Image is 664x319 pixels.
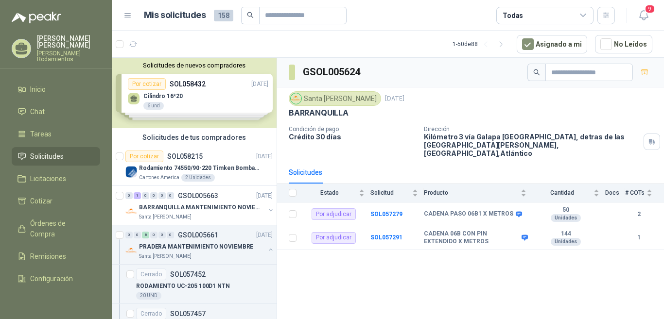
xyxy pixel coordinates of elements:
[551,238,581,246] div: Unidades
[370,211,402,218] a: SOL057279
[30,196,52,206] span: Cotizar
[595,35,652,53] button: No Leídos
[12,12,61,23] img: Logo peakr
[125,190,275,221] a: 0 1 0 0 0 0 GSOL005663[DATE] Company LogoBARRANQUILLA MANTENIMIENTO NOVIEMBRESanta [PERSON_NAME]
[30,84,46,95] span: Inicio
[125,245,137,256] img: Company Logo
[532,230,599,238] b: 144
[625,233,652,242] b: 1
[142,232,149,238] div: 8
[136,292,161,300] div: 20 UND
[289,91,381,106] div: Santa [PERSON_NAME]
[256,231,273,240] p: [DATE]
[37,35,100,49] p: [PERSON_NAME] [PERSON_NAME]
[167,153,203,160] p: SOL058215
[125,229,275,260] a: 0 0 8 0 0 0 GSOL005661[DATE] Company LogoPRADERA MANTENIMIENTO NOVIEMBRESanta [PERSON_NAME]
[424,133,640,157] p: Kilómetro 3 vía Galapa [GEOGRAPHIC_DATA], detras de las [GEOGRAPHIC_DATA][PERSON_NAME], [GEOGRAPH...
[125,205,137,217] img: Company Logo
[139,242,253,252] p: PRADERA MANTENIMIENTO NOVIEMBRE
[533,69,540,76] span: search
[112,265,277,304] a: CerradoSOL057452RODAMIENTO UC-205 100D1 NTN20 UND
[214,10,233,21] span: 158
[289,167,322,178] div: Solicitudes
[370,234,402,241] a: SOL057291
[625,189,645,196] span: # COTs
[532,206,599,214] b: 50
[158,192,166,199] div: 0
[625,184,664,202] th: # COTs
[136,269,166,280] div: Cerrado
[142,192,149,199] div: 0
[303,65,362,80] h3: GSOL005624
[125,151,163,162] div: Por cotizar
[12,80,100,99] a: Inicio
[424,230,519,245] b: CADENA 06B CON PIN EXTENDIDO X METROS
[139,203,260,212] p: BARRANQUILLA MANTENIMIENTO NOVIEMBRE
[12,292,100,310] a: Manuales y ayuda
[125,166,137,178] img: Company Logo
[136,282,230,291] p: RODAMIENTO UC-205 100D1 NTN
[289,108,349,118] p: BARRANQUILLA
[12,214,100,243] a: Órdenes de Compra
[302,189,357,196] span: Estado
[256,152,273,161] p: [DATE]
[170,310,206,317] p: SOL057457
[532,189,592,196] span: Cantidad
[503,10,523,21] div: Todas
[12,169,100,188] a: Licitaciones
[370,189,410,196] span: Solicitud
[256,191,273,201] p: [DATE]
[139,252,192,260] p: Santa [PERSON_NAME]
[139,174,179,182] p: Cartones America
[370,184,424,202] th: Solicitud
[134,192,141,199] div: 1
[247,12,254,18] span: search
[385,94,404,103] p: [DATE]
[150,192,157,199] div: 0
[625,210,652,219] b: 2
[605,184,625,202] th: Docs
[167,192,174,199] div: 0
[312,208,356,220] div: Por adjudicar
[125,192,133,199] div: 0
[112,58,277,128] div: Solicitudes de nuevos compradoresPor cotizarSOL058432[DATE] Cilindro 16*206 undPor cotizarSOL0560...
[291,93,301,104] img: Company Logo
[532,184,605,202] th: Cantidad
[30,173,66,184] span: Licitaciones
[30,151,64,162] span: Solicitudes
[30,218,91,239] span: Órdenes de Compra
[150,232,157,238] div: 0
[112,147,277,186] a: Por cotizarSOL058215[DATE] Company LogoRodamiento 74550/90-220 Timken BombaVG40Cartones America2 ...
[289,133,416,141] p: Crédito 30 días
[158,232,166,238] div: 0
[517,35,587,53] button: Asignado a mi
[12,147,100,166] a: Solicitudes
[170,271,206,278] p: SOL057452
[424,210,513,218] b: CADENA PASO 06B1 X METROS
[12,102,100,121] a: Chat
[144,8,206,22] h1: Mis solicitudes
[37,50,100,62] p: [PERSON_NAME] Rodamientos
[30,273,73,284] span: Configuración
[181,174,215,182] div: 2 Unidades
[289,126,416,133] p: Condición de pago
[424,184,532,202] th: Producto
[551,214,581,222] div: Unidades
[424,189,519,196] span: Producto
[12,269,100,288] a: Configuración
[12,192,100,210] a: Cotizar
[302,184,370,202] th: Estado
[30,129,52,139] span: Tareas
[424,126,640,133] p: Dirección
[312,232,356,244] div: Por adjudicar
[125,232,133,238] div: 0
[116,62,273,69] button: Solicitudes de nuevos compradores
[12,247,100,266] a: Remisiones
[139,164,260,173] p: Rodamiento 74550/90-220 Timken BombaVG40
[139,213,192,221] p: Santa [PERSON_NAME]
[453,36,509,52] div: 1 - 50 de 88
[134,232,141,238] div: 0
[12,125,100,143] a: Tareas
